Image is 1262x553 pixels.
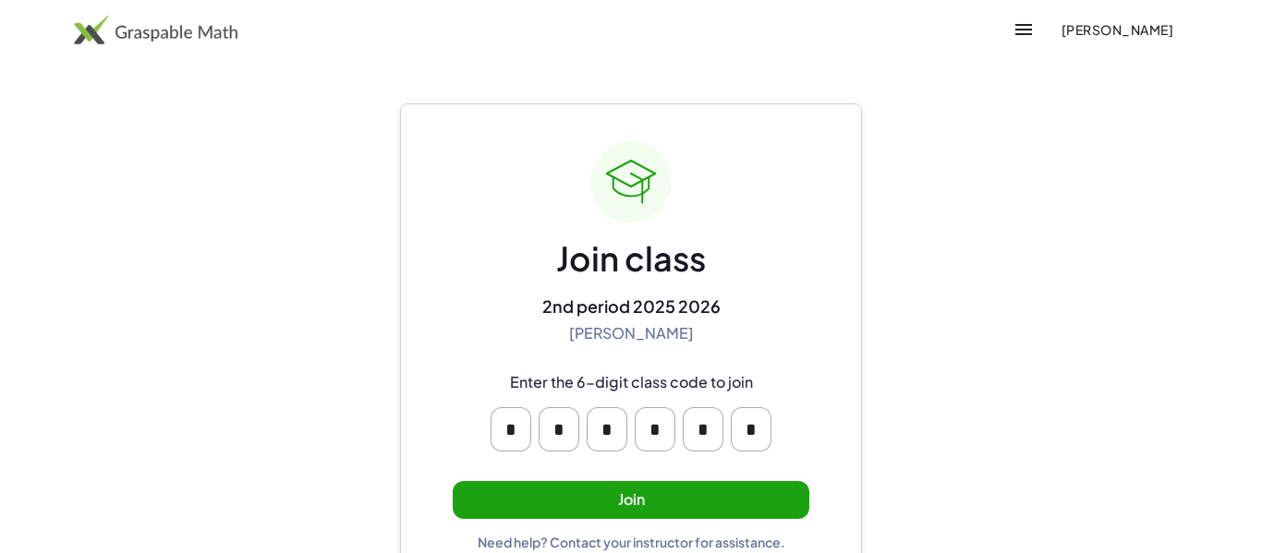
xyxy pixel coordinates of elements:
[510,373,753,392] div: Enter the 6-digit class code to join
[635,407,675,451] input: Please enter OTP character 4
[453,481,809,519] button: Join
[539,407,579,451] input: Please enter OTP character 2
[1061,21,1173,38] span: [PERSON_NAME]
[569,324,694,343] div: [PERSON_NAME]
[556,237,706,281] div: Join class
[491,407,531,451] input: Please enter OTP character 1
[1046,13,1188,46] button: [PERSON_NAME]
[542,295,721,317] div: 2nd period 2025 2026
[731,407,771,451] input: Please enter OTP character 6
[478,534,785,550] div: Need help? Contact your instructor for assistance.
[683,407,723,451] input: Please enter OTP character 5
[587,407,627,451] input: Please enter OTP character 3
